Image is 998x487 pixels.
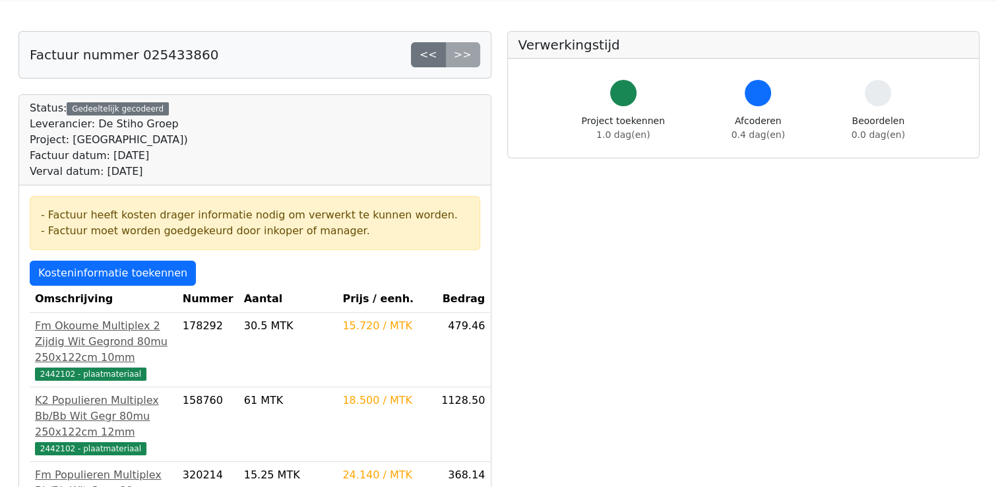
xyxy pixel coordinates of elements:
[596,129,650,140] span: 1.0 dag(en)
[35,393,172,440] div: K2 Populieren Multiplex Bb/Bb Wit Gegr 80mu 250x122cm 12mm
[732,114,785,142] div: Afcoderen
[30,286,177,313] th: Omschrijving
[518,37,969,53] h5: Verwerkingstijd
[35,318,172,381] a: Fm Okoume Multiplex 2 Zijdig Wit Gegrond 80mu 250x122cm 10mm2442102 - plaatmateriaal
[436,313,490,387] td: 479.46
[177,387,239,462] td: 158760
[436,387,490,462] td: 1128.50
[337,286,436,313] th: Prijs / eenh.
[342,318,431,334] div: 15.720 / MTK
[244,467,332,483] div: 15.25 MTK
[30,132,188,148] div: Project: [GEOGRAPHIC_DATA])
[35,442,146,455] span: 2442102 - plaatmateriaal
[177,286,239,313] th: Nummer
[30,47,218,63] h5: Factuur nummer 025433860
[852,114,905,142] div: Beoordelen
[35,318,172,366] div: Fm Okoume Multiplex 2 Zijdig Wit Gegrond 80mu 250x122cm 10mm
[436,286,490,313] th: Bedrag
[177,313,239,387] td: 178292
[41,207,469,223] div: - Factuur heeft kosten drager informatie nodig om verwerkt te kunnen worden.
[852,129,905,140] span: 0.0 dag(en)
[239,286,338,313] th: Aantal
[30,261,196,286] a: Kosteninformatie toekennen
[30,148,188,164] div: Factuur datum: [DATE]
[342,467,431,483] div: 24.140 / MTK
[41,223,469,239] div: - Factuur moet worden goedgekeurd door inkoper of manager.
[411,42,446,67] a: <<
[30,100,188,179] div: Status:
[732,129,785,140] span: 0.4 dag(en)
[244,318,332,334] div: 30.5 MTK
[244,393,332,408] div: 61 MTK
[35,393,172,456] a: K2 Populieren Multiplex Bb/Bb Wit Gegr 80mu 250x122cm 12mm2442102 - plaatmateriaal
[67,102,169,115] div: Gedeeltelijk gecodeerd
[30,164,188,179] div: Verval datum: [DATE]
[342,393,431,408] div: 18.500 / MTK
[35,368,146,381] span: 2442102 - plaatmateriaal
[30,116,188,132] div: Leverancier: De Stiho Groep
[582,114,665,142] div: Project toekennen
